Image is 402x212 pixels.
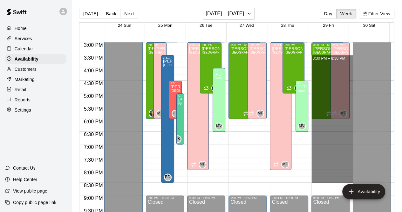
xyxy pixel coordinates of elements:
[191,162,196,167] span: Recurring availability
[79,9,102,18] button: [DATE]
[187,42,209,170] div: 3:00 PM – 8:00 PM: Available
[15,46,33,52] p: Calendar
[342,184,385,199] button: add
[5,95,66,105] a: Reports
[156,110,164,117] div: Matt Field
[282,161,288,168] span: MF
[5,34,66,43] a: Services
[213,68,225,132] div: 4:00 PM – 6:30 PM: Available
[249,111,254,116] span: Recurring availability
[82,170,105,175] span: 8:00 PM
[102,9,120,18] button: Back
[178,94,182,98] div: 5:00 PM – 7:00 PM
[230,43,259,47] div: 3:00 PM – 6:00 PM
[297,89,308,92] span: Lane 1
[200,23,213,28] button: 26 Tue
[5,44,66,54] div: Calendar
[15,86,26,93] p: Retail
[199,161,206,168] div: Matt Field
[82,93,105,99] span: 5:00 PM
[243,111,248,116] span: Recurring availability
[176,93,184,144] div: 5:00 PM – 7:00 PM: Available
[215,69,223,72] div: 4:00 PM – 6:30 PM
[82,195,105,201] span: 9:00 PM
[169,81,182,119] div: 4:30 PM – 6:00 PM: Available
[164,173,172,181] div: Bryce Dahnert
[206,9,244,18] h6: [DATE] – [DATE]
[158,23,172,28] span: 25 Mon
[174,135,181,143] div: Joseph Bauserman
[149,110,156,117] img: Megan MacDonald
[257,110,263,117] span: MF
[148,51,204,54] span: [GEOGRAPHIC_DATA], Agility Space
[249,43,265,47] div: 3:00 PM – 6:00 PM
[148,196,182,200] div: 9:00 PM – 11:59 PM
[296,81,308,132] div: 4:30 PM – 6:30 PM: Available
[204,85,209,91] span: Recurring availability
[287,85,292,91] span: Recurring availability
[118,23,131,28] span: 24 Sun
[281,161,289,168] div: Matt Field
[155,43,165,47] div: 3:00 PM – 6:00 PM
[189,196,223,200] div: 9:00 PM – 11:59 PM
[281,23,294,28] button: 28 Thu
[299,123,305,129] span: MV
[157,110,163,117] span: MF
[175,136,180,142] span: JB
[272,51,307,54] span: [GEOGRAPHIC_DATA]
[178,102,235,105] span: [GEOGRAPHIC_DATA], Agility Space
[284,51,341,54] span: [GEOGRAPHIC_DATA], Agility Space
[15,56,38,62] p: Availability
[5,105,66,115] a: Settings
[82,68,105,73] span: 4:00 PM
[165,174,170,180] span: BD
[148,43,157,47] div: 3:00 PM – 6:00 PM
[155,51,190,54] span: [GEOGRAPHIC_DATA]
[173,110,178,117] span: HT
[189,43,207,47] div: 3:00 PM – 8:00 PM
[120,9,138,18] button: Next
[82,106,105,112] span: 5:30 PM
[82,119,105,124] span: 6:00 PM
[171,82,180,85] div: 4:30 PM – 6:00 PM
[15,25,27,32] p: Home
[336,9,356,18] button: Week
[202,43,220,47] div: 3:00 PM – 5:00 PM
[230,196,265,200] div: 9:00 PM – 11:59 PM
[272,196,306,200] div: 9:00 PM – 11:59 PM
[294,84,302,92] div: Megan MacDonald
[363,23,375,28] button: 30 Sat
[82,55,105,61] span: 3:30 PM
[15,35,32,42] p: Services
[82,144,105,150] span: 7:00 PM
[323,23,334,28] button: 29 Fri
[202,51,258,54] span: [GEOGRAPHIC_DATA], Agility Space
[15,76,35,83] p: Marketing
[163,63,220,67] span: [GEOGRAPHIC_DATA], Agility Space
[200,161,205,168] span: MF
[82,183,105,188] span: 8:30 PM
[230,51,287,54] span: [GEOGRAPHIC_DATA], Agility Space
[283,42,304,93] div: 3:00 PM – 5:00 PM: Available
[215,76,225,80] span: Lane 1
[146,42,159,119] div: 3:00 PM – 6:00 PM: Available
[320,9,336,18] button: Day
[13,176,37,183] p: Help Center
[171,89,227,92] span: [GEOGRAPHIC_DATA], Agility Space
[249,51,284,54] span: [GEOGRAPHIC_DATA]
[228,42,261,119] div: 3:00 PM – 6:00 PM: Available
[211,84,219,92] div: Megan MacDonald
[153,42,167,119] div: 3:00 PM – 6:00 PM: Available
[5,85,66,94] a: Retail
[13,165,36,171] p: Contact Us
[15,97,31,103] p: Reports
[256,110,264,117] div: Matt Field
[5,54,66,64] a: Availability
[5,75,66,84] a: Marketing
[274,162,279,167] span: Recurring availability
[5,24,66,33] a: Home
